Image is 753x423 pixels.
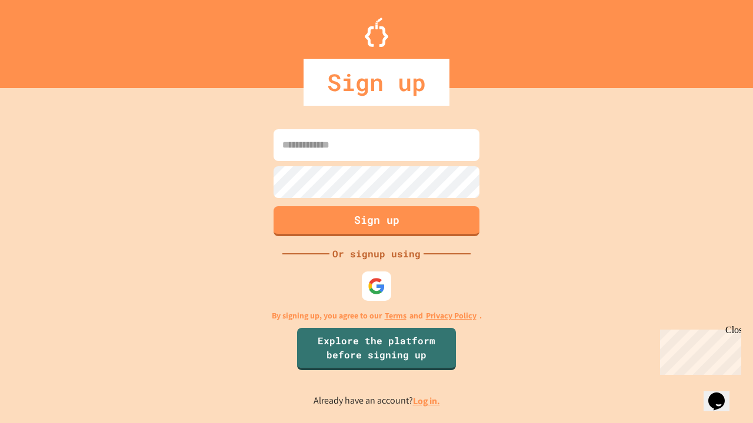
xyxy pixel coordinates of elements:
[272,310,482,322] p: By signing up, you agree to our and .
[5,5,81,75] div: Chat with us now!Close
[704,376,741,411] iframe: chat widget
[304,59,449,106] div: Sign up
[426,310,477,322] a: Privacy Policy
[297,328,456,370] a: Explore the platform before signing up
[365,18,388,47] img: Logo.svg
[655,325,741,375] iframe: chat widget
[274,206,479,236] button: Sign up
[385,310,407,322] a: Terms
[413,395,440,407] a: Log in.
[329,247,424,261] div: Or signup using
[368,277,385,295] img: google-icon.svg
[314,394,440,408] p: Already have an account?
